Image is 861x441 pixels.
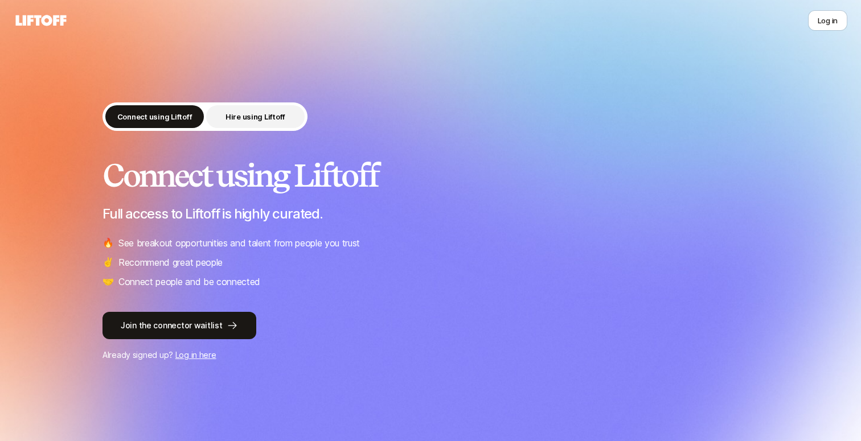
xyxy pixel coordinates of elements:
[102,274,114,289] span: 🤝
[102,312,758,339] a: Join the connector waitlist
[808,10,847,31] button: Log in
[102,255,114,270] span: ✌️
[118,255,223,270] p: Recommend great people
[102,312,256,339] button: Join the connector waitlist
[175,350,216,360] a: Log in here
[102,348,758,362] p: Already signed up?
[225,111,285,122] p: Hire using Liftoff
[102,236,114,250] span: 🔥
[118,236,360,250] p: See breakout opportunities and talent from people you trust
[102,206,758,222] p: Full access to Liftoff is highly curated.
[102,158,758,192] h2: Connect using Liftoff
[118,274,260,289] p: Connect people and be connected
[117,111,192,122] p: Connect using Liftoff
